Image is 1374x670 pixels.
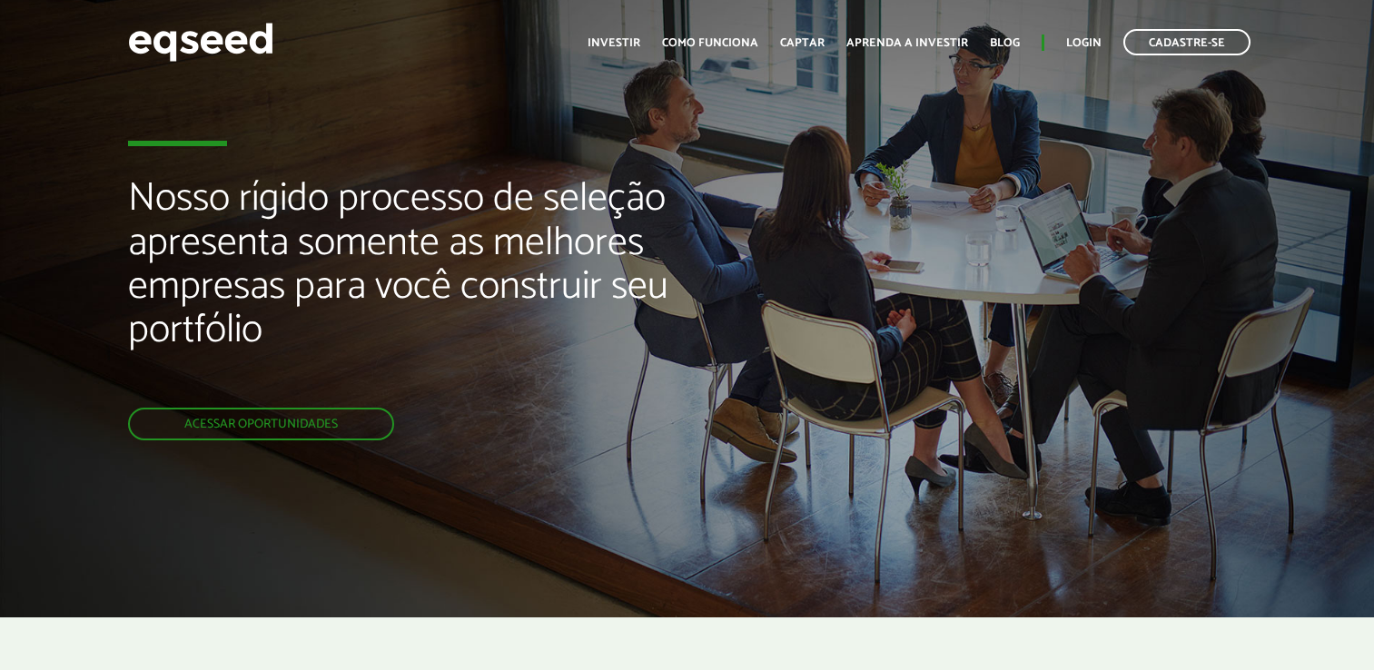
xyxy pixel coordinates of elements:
a: Investir [588,37,640,49]
a: Login [1066,37,1102,49]
a: Como funciona [662,37,758,49]
a: Acessar oportunidades [128,408,394,440]
a: Blog [990,37,1020,49]
img: EqSeed [128,18,273,66]
a: Cadastre-se [1123,29,1250,55]
a: Captar [780,37,825,49]
h2: Nosso rígido processo de seleção apresenta somente as melhores empresas para você construir seu p... [128,177,788,408]
a: Aprenda a investir [846,37,968,49]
